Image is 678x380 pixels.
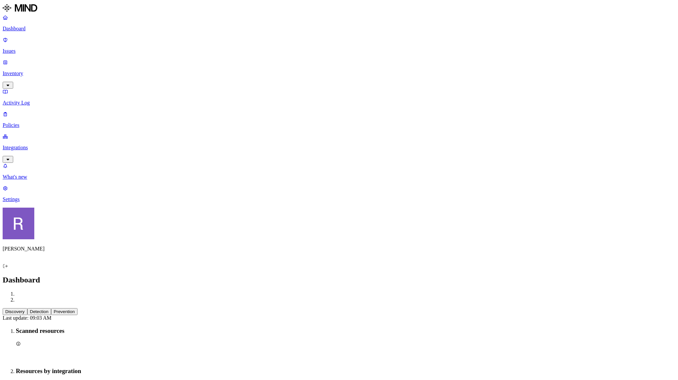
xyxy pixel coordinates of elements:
[3,308,27,315] button: Discovery
[16,367,675,375] h3: Resources by integration
[3,315,51,321] span: Last update: 09:03 AM
[3,276,675,284] h2: Dashboard
[3,48,675,54] p: Issues
[3,26,675,32] p: Dashboard
[3,71,675,76] p: Inventory
[3,196,675,202] p: Settings
[3,111,675,128] a: Policies
[3,163,675,180] a: What's new
[3,3,675,15] a: MIND
[3,15,675,32] a: Dashboard
[3,133,675,162] a: Integrations
[3,89,675,106] a: Activity Log
[27,308,51,315] button: Detection
[3,208,34,239] img: Rich Thompson
[3,37,675,54] a: Issues
[3,3,37,13] img: MIND
[51,308,77,315] button: Prevention
[3,185,675,202] a: Settings
[3,59,675,88] a: Inventory
[3,174,675,180] p: What's new
[3,100,675,106] p: Activity Log
[3,145,675,151] p: Integrations
[16,327,675,335] h3: Scanned resources
[3,122,675,128] p: Policies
